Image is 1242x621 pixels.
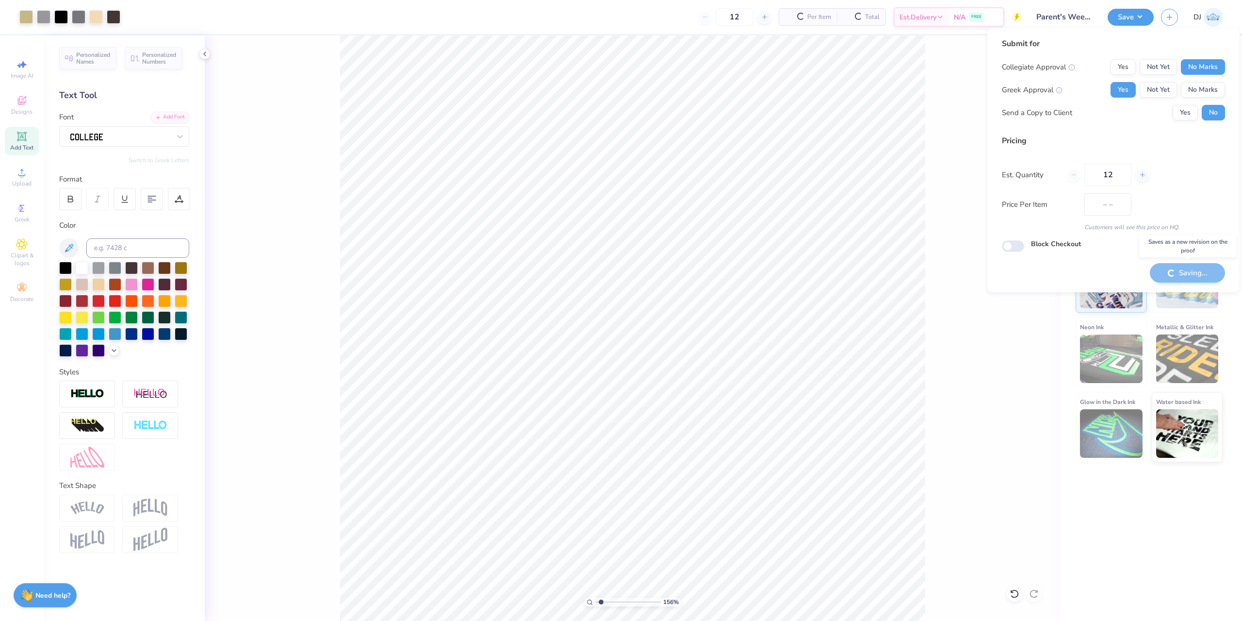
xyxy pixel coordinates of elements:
[133,528,167,552] img: Rise
[1002,84,1062,96] div: Greek Approval
[1111,82,1136,98] button: Yes
[1080,322,1104,332] span: Neon Ink
[59,367,189,378] div: Styles
[1080,335,1143,383] img: Neon Ink
[1002,169,1060,181] label: Est. Quantity
[1080,409,1143,458] img: Glow in the Dark Ink
[807,12,831,22] span: Per Item
[10,144,33,151] span: Add Text
[70,388,104,400] img: Stroke
[59,174,190,185] div: Format
[59,480,189,491] div: Text Shape
[865,12,880,22] span: Total
[129,156,189,164] button: Switch to Greek Letters
[1002,107,1072,118] div: Send a Copy to Client
[86,238,189,258] input: e.g. 7428 c
[59,112,74,123] label: Font
[1002,223,1225,232] div: Customers will see this price on HQ.
[133,499,167,517] img: Arch
[70,530,104,549] img: Flag
[1173,105,1198,120] button: Yes
[1002,135,1225,147] div: Pricing
[1002,62,1075,73] div: Collegiate Approval
[1031,239,1081,249] label: Block Checkout
[11,108,33,116] span: Designs
[1156,409,1219,458] img: Water based Ink
[1156,397,1201,407] span: Water based Ink
[1156,335,1219,383] img: Metallic & Glitter Ink
[954,12,965,22] span: N/A
[70,502,104,515] img: Arc
[1140,59,1177,75] button: Not Yet
[1029,7,1100,27] input: Untitled Design
[5,252,39,267] span: Clipart & logos
[1193,12,1201,23] span: DJ
[1181,82,1225,98] button: No Marks
[716,8,753,26] input: – –
[663,598,679,606] span: 156 %
[59,220,189,231] div: Color
[1202,105,1225,120] button: No
[1084,164,1131,186] input: – –
[1002,199,1077,210] label: Price Per Item
[1080,397,1135,407] span: Glow in the Dark Ink
[76,51,111,65] span: Personalized Names
[899,12,936,22] span: Est. Delivery
[12,180,32,187] span: Upload
[70,447,104,468] img: Free Distort
[1156,322,1213,332] span: Metallic & Glitter Ink
[11,72,33,80] span: Image AI
[151,112,189,123] div: Add Font
[1139,235,1236,257] div: Saves as a new revision on the proof
[133,420,167,431] img: Negative Space
[1140,82,1177,98] button: Not Yet
[59,89,189,102] div: Text Tool
[971,14,981,20] span: FREE
[133,388,167,400] img: Shadow
[1111,59,1136,75] button: Yes
[142,51,177,65] span: Personalized Numbers
[1204,8,1223,27] img: Danyl Jon Ferrer
[70,418,104,434] img: 3d Illusion
[15,216,30,223] span: Greek
[1002,38,1225,50] div: Submit for
[35,591,70,600] strong: Need help?
[1193,8,1223,27] a: DJ
[1181,59,1225,75] button: No Marks
[10,295,33,303] span: Decorate
[1108,9,1154,26] button: Save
